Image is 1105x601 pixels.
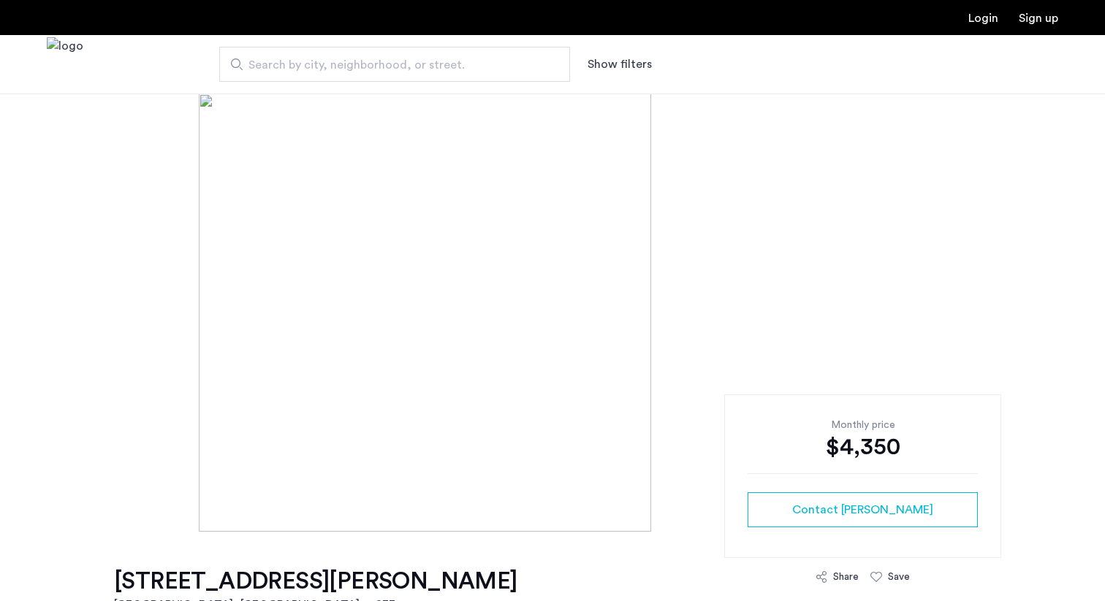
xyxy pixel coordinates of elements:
div: Monthly price [748,418,978,432]
span: Search by city, neighborhood, or street. [248,56,529,74]
div: Save [888,570,910,584]
a: Registration [1019,12,1058,24]
button: Show or hide filters [588,55,652,73]
img: [object%20Object] [199,93,906,532]
div: $4,350 [748,432,978,462]
a: Login [968,12,998,24]
img: logo [47,37,83,92]
input: Apartment Search [219,47,570,82]
button: button [748,492,978,527]
h1: [STREET_ADDRESS][PERSON_NAME] [114,567,517,596]
span: Contact [PERSON_NAME] [792,501,933,518]
a: Cazamio Logo [47,37,83,92]
div: Share [833,570,859,584]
